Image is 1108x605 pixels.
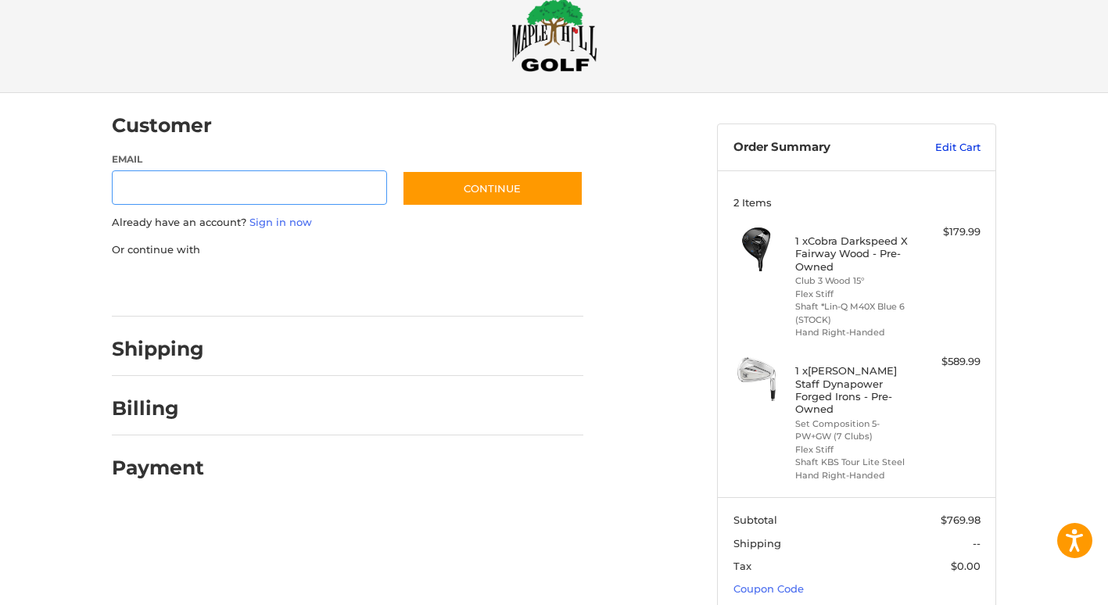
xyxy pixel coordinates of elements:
h3: Order Summary [733,140,902,156]
button: Continue [402,170,583,206]
li: Shaft *Lin-Q M40X Blue 6 (STOCK) [795,300,915,326]
iframe: PayPal-venmo [372,273,489,301]
li: Set Composition 5-PW+GW (7 Clubs) [795,417,915,443]
li: Club 3 Wood 15° [795,274,915,288]
h2: Shipping [112,337,204,361]
li: Flex Stiff [795,288,915,301]
div: $589.99 [919,354,981,370]
iframe: PayPal-paylater [239,273,357,301]
li: Hand Right-Handed [795,326,915,339]
li: Flex Stiff [795,443,915,456]
h4: 1 x [PERSON_NAME] Staff Dynapower Forged Irons - Pre-Owned [795,364,915,415]
iframe: PayPal-paypal [107,273,224,301]
li: Hand Right-Handed [795,469,915,482]
span: Subtotal [733,514,777,526]
span: Tax [733,560,751,572]
a: Coupon Code [733,582,804,595]
h3: 2 Items [733,196,981,209]
h4: 1 x Cobra Darkspeed X Fairway Wood - Pre-Owned [795,234,915,273]
p: Already have an account? [112,215,583,231]
span: -- [973,537,981,550]
span: Shipping [733,537,781,550]
a: Sign in now [249,216,312,228]
h2: Billing [112,396,203,421]
span: $769.98 [941,514,981,526]
h2: Payment [112,456,204,480]
p: Or continue with [112,242,583,258]
label: Email [112,152,387,166]
li: Shaft KBS Tour Lite Steel [795,456,915,469]
span: $0.00 [951,560,981,572]
a: Edit Cart [902,140,981,156]
div: $179.99 [919,224,981,240]
h2: Customer [112,113,212,138]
